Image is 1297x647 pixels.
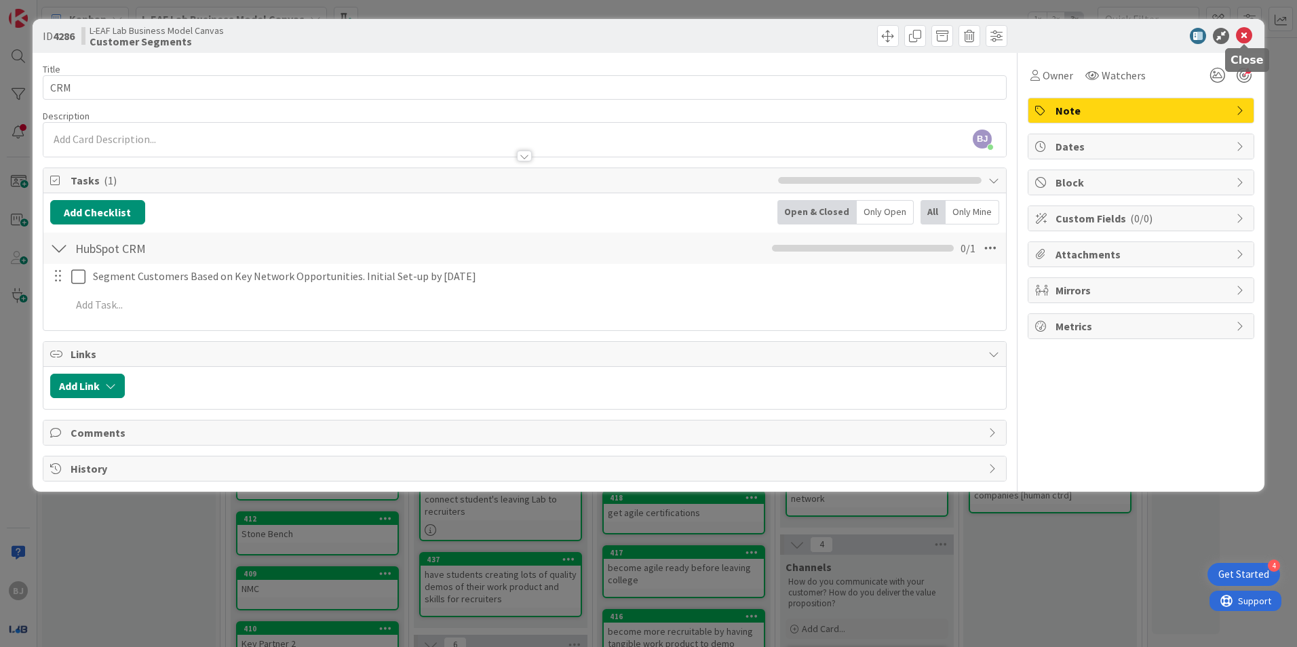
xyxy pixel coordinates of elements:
[1056,282,1229,298] span: Mirrors
[1056,246,1229,262] span: Attachments
[50,200,145,224] button: Add Checklist
[50,374,125,398] button: Add Link
[43,75,1007,100] input: type card name here...
[1130,212,1153,225] span: ( 0/0 )
[1268,560,1280,572] div: 4
[90,25,224,36] span: L-EAF Lab Business Model Canvas
[1218,568,1269,581] div: Get Started
[43,110,90,122] span: Description
[961,240,975,256] span: 0 / 1
[90,36,224,47] b: Customer Segments
[1231,54,1264,66] h5: Close
[1102,67,1146,83] span: Watchers
[1207,563,1280,586] div: Open Get Started checklist, remaining modules: 4
[71,346,982,362] span: Links
[53,29,75,43] b: 4286
[1056,174,1229,191] span: Block
[71,425,982,441] span: Comments
[1043,67,1073,83] span: Owner
[43,28,75,44] span: ID
[857,200,914,224] div: Only Open
[28,2,62,18] span: Support
[1056,138,1229,155] span: Dates
[71,172,771,189] span: Tasks
[1056,210,1229,227] span: Custom Fields
[946,200,999,224] div: Only Mine
[104,174,117,187] span: ( 1 )
[973,130,992,149] span: BJ
[71,460,982,477] span: History
[71,236,376,260] input: Add Checklist...
[43,63,60,75] label: Title
[777,200,857,224] div: Open & Closed
[1056,102,1229,119] span: Note
[921,200,946,224] div: All
[1056,318,1229,334] span: Metrics
[93,269,996,284] p: Segment Customers Based on Key Network Opportunities. Initial Set-up by [DATE]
